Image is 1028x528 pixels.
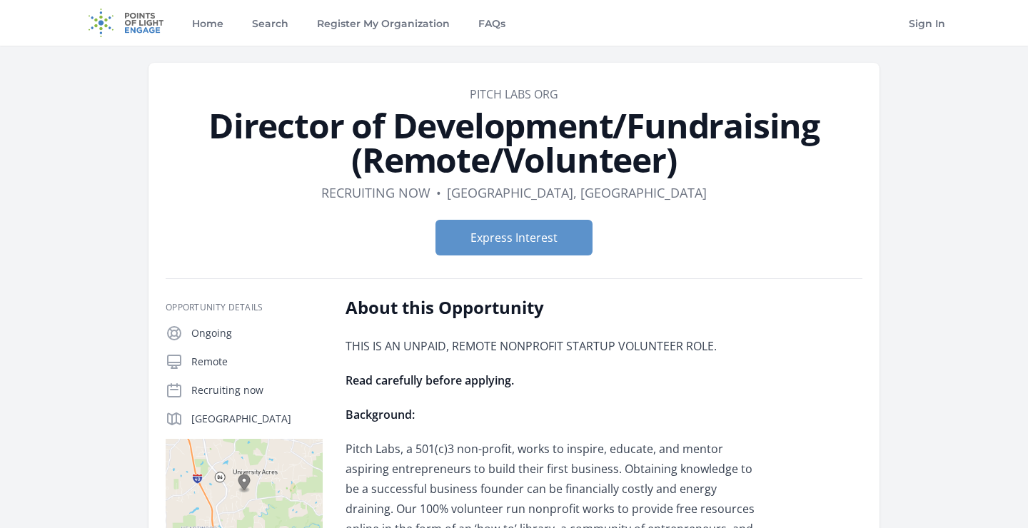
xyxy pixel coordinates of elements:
[435,220,593,255] button: Express Interest
[346,336,763,356] p: THIS IS AN UNPAID, REMOTE NONPROFIT STARTUP VOLUNTEER ROLE.
[447,183,707,203] dd: [GEOGRAPHIC_DATA], [GEOGRAPHIC_DATA]
[436,183,441,203] div: •
[166,302,323,313] h3: Opportunity Details
[191,383,323,397] p: Recruiting now
[321,183,430,203] dd: Recruiting now
[346,407,415,422] strong: Background:
[191,326,323,340] p: Ongoing
[166,108,862,177] h1: Director of Development/Fundraising (Remote/Volunteer)
[346,296,763,319] h2: About this Opportunity
[191,355,323,369] p: Remote
[191,412,323,426] p: [GEOGRAPHIC_DATA]
[470,86,558,102] a: Pitch Labs Org
[346,372,514,388] strong: Read carefully before applying.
